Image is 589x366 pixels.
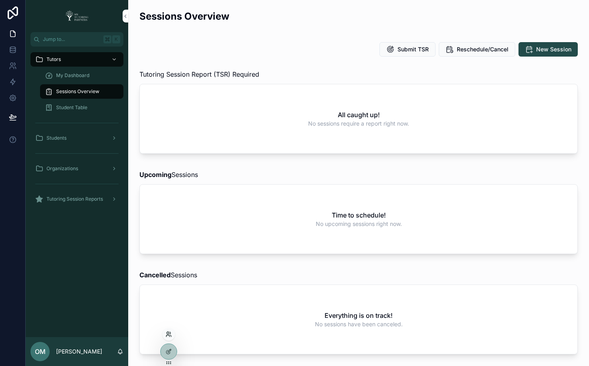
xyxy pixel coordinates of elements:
button: Submit TSR [379,42,436,57]
h2: Sessions Overview [139,10,229,23]
a: Tutors [30,52,123,67]
button: Reschedule/Cancel [439,42,515,57]
span: No upcoming sessions right now. [316,220,402,228]
button: Jump to...K [30,32,123,47]
p: [PERSON_NAME] [56,348,102,356]
span: Students [46,135,67,141]
a: Students [30,131,123,145]
span: New Session [536,45,571,53]
a: Sessions Overview [40,84,123,99]
span: Organizations [46,165,78,172]
span: Submit TSR [397,45,429,53]
span: Sessions [139,270,197,280]
span: Tutoring Session Reports [46,196,103,202]
span: Student Table [56,104,87,111]
span: Sessions Overview [56,88,99,95]
button: New Session [518,42,578,57]
span: Jump to... [43,36,100,43]
h2: All caught up! [338,110,380,120]
h2: Time to schedule! [332,210,386,220]
span: Sessions [139,170,198,179]
a: Tutoring Session Reports [30,192,123,206]
a: My Dashboard [40,68,123,83]
span: Tutoring Session Report (TSR) Required [139,69,259,79]
span: No sessions require a report right now. [308,120,409,128]
strong: Upcoming [139,171,171,179]
img: App logo [63,10,91,22]
h2: Everything is on track! [325,311,393,320]
span: K [113,36,119,43]
span: No sessions have been canceled. [315,320,403,328]
div: scrollable content [26,47,128,217]
span: Reschedule/Cancel [457,45,508,53]
a: Student Table [40,100,123,115]
span: OM [35,347,46,356]
strong: Cancelled [139,271,171,279]
span: My Dashboard [56,72,89,79]
span: Tutors [46,56,61,63]
a: Organizations [30,161,123,176]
